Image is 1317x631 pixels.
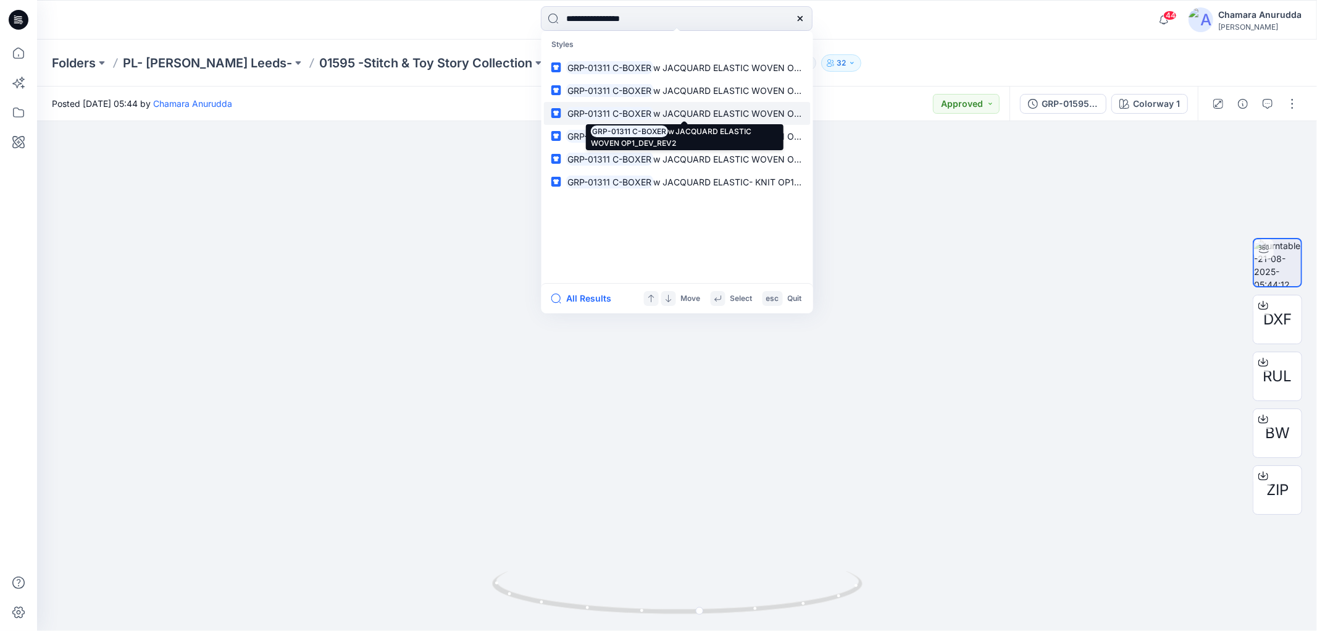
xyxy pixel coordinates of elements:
[544,125,811,148] a: GRP-01311 C-BOXERw JACQUARD ELASTIC WOVEN OP2_DEV_REV1
[653,177,871,187] span: w JACQUARD ELASTIC- KNIT OP1_COLORWAY_REV1
[319,54,532,72] a: 01595 -Stitch & Toy Story Collection
[123,54,292,72] a: PL- [PERSON_NAME] Leeds-
[566,175,654,189] mark: GRP-01311 C-BOXER
[653,85,848,96] span: w JACQUARD ELASTIC WOVEN OP1_DEV_REV1
[573,100,782,631] img: eyJhbGciOiJIUzI1NiIsImtpZCI6IjAiLCJzbHQiOiJzZXMiLCJ0eXAiOiJKV1QifQ.eyJkYXRhIjp7InR5cGUiOiJzdG9yYW...
[1020,94,1106,114] button: GRP-01595 BOXY TEE_DEV_REV1
[1263,308,1292,331] span: DXF
[1218,7,1302,22] div: Chamara Anurudda
[551,291,619,306] button: All Results
[544,148,811,171] a: GRP-01311 C-BOXERw JACQUARD ELASTIC WOVEN OP2_DEV_REV2
[681,292,701,305] p: Move
[1163,11,1177,20] span: 44
[1189,7,1213,32] img: avatar
[837,56,846,70] p: 32
[730,292,753,305] p: Select
[1266,479,1289,501] span: ZIP
[1233,94,1253,114] button: Details
[766,292,779,305] p: esc
[1263,365,1292,387] span: RUL
[653,62,880,73] span: w JACQUARD ELASTIC WOVEN OP1_COLORWAY_REV1
[1218,22,1302,32] div: [PERSON_NAME]
[544,102,811,125] a: GRP-01311 C-BOXERw JACQUARD ELASTIC WOVEN OP1_DEV_REV2
[788,292,802,305] p: Quit
[52,97,232,110] span: Posted [DATE] 05:44 by
[821,54,861,72] button: 32
[52,54,96,72] a: Folders
[544,171,811,193] a: GRP-01311 C-BOXERw JACQUARD ELASTIC- KNIT OP1_COLORWAY_REV1
[1254,239,1301,286] img: turntable-21-08-2025-05:44:12
[566,129,654,143] mark: GRP-01311 C-BOXER
[566,61,654,75] mark: GRP-01311 C-BOXER
[1111,94,1188,114] button: Colorway 1
[544,56,811,79] a: GRP-01311 C-BOXERw JACQUARD ELASTIC WOVEN OP1_COLORWAY_REV1
[153,98,232,109] a: Chamara Anurudda
[653,108,850,119] span: w JACQUARD ELASTIC WOVEN OP1_DEV_REV2
[653,154,851,164] span: w JACQUARD ELASTIC WOVEN OP2_DEV_REV2
[653,131,850,142] span: w JACQUARD ELASTIC WOVEN OP2_DEV_REV1
[544,79,811,102] a: GRP-01311 C-BOXERw JACQUARD ELASTIC WOVEN OP1_DEV_REV1
[566,106,654,121] mark: GRP-01311 C-BOXER
[1133,97,1180,111] div: Colorway 1
[544,33,811,56] p: Styles
[566,83,654,98] mark: GRP-01311 C-BOXER
[1265,422,1290,444] span: BW
[566,152,654,166] mark: GRP-01311 C-BOXER
[1042,97,1098,111] div: GRP-01595 BOXY TEE_DEV_REV1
